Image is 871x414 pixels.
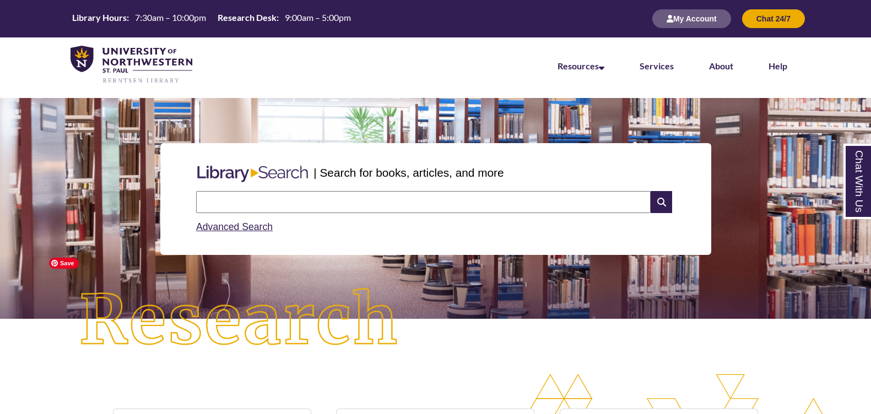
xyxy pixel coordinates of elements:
[769,61,787,71] a: Help
[71,46,192,84] img: UNWSP Library Logo
[196,221,273,232] a: Advanced Search
[68,12,131,24] th: Library Hours:
[135,12,206,23] span: 7:30am – 10:00pm
[742,9,805,28] button: Chat 24/7
[652,14,731,23] a: My Account
[558,61,604,71] a: Resources
[49,258,79,269] span: Save
[68,12,355,25] table: Hours Today
[192,161,313,187] img: Libary Search
[44,253,435,389] img: Research
[68,12,355,26] a: Hours Today
[651,191,672,213] i: Search
[640,61,674,71] a: Services
[652,9,731,28] button: My Account
[709,61,733,71] a: About
[285,12,351,23] span: 9:00am – 5:00pm
[213,12,280,24] th: Research Desk:
[742,14,805,23] a: Chat 24/7
[313,164,504,181] p: | Search for books, articles, and more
